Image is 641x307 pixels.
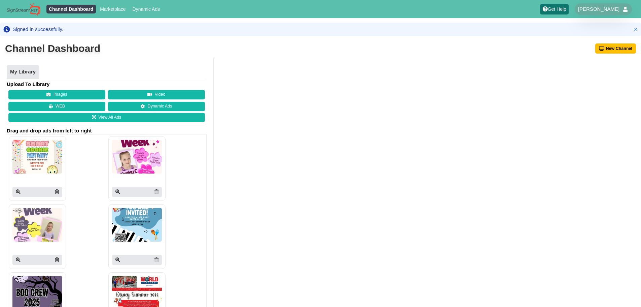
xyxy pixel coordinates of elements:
[8,113,205,122] a: View All Ads
[7,81,207,88] h4: Upload To Library
[5,42,100,55] div: Channel Dashboard
[7,127,207,134] span: Drag and drop ads from left to right
[8,102,105,111] button: WEB
[46,5,96,13] a: Channel Dashboard
[7,65,39,79] a: My Library
[578,6,619,12] span: [PERSON_NAME]
[98,5,128,13] a: Marketplace
[8,90,105,99] button: Images
[12,140,62,174] img: P250x250 image processing20250910 1472544 ene9kj
[632,26,639,33] button: Close
[13,26,64,33] div: Signed in successfully.
[112,140,162,174] img: P250x250 image processing20250909 996236 1rjvhja
[540,4,569,14] a: Get Help
[7,3,40,16] img: Sign Stream.NET
[108,102,205,111] a: Dynamic Ads
[595,43,636,54] button: New Channel
[12,208,62,242] img: P250x250 image processing20250909 996236 38hidk
[112,208,162,242] img: P250x250 image processing20250909 996236 3eahj5
[130,5,163,13] a: Dynamic Ads
[108,90,205,99] button: Video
